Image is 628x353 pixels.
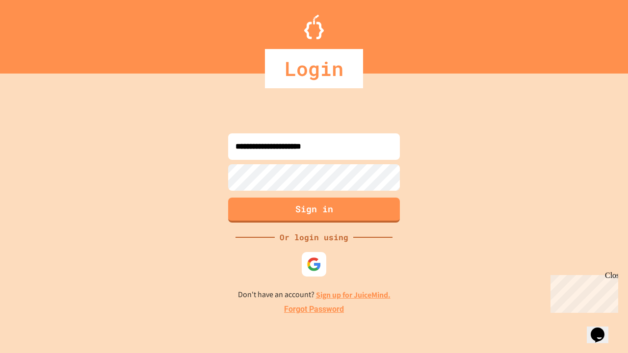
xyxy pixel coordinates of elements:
iframe: chat widget [587,314,618,343]
button: Sign in [228,198,400,223]
img: Logo.svg [304,15,324,39]
a: Forgot Password [284,303,344,315]
p: Don't have an account? [238,289,391,301]
div: Chat with us now!Close [4,4,68,62]
iframe: chat widget [547,271,618,313]
div: Or login using [275,231,353,243]
img: google-icon.svg [307,257,321,272]
div: Login [265,49,363,88]
a: Sign up for JuiceMind. [316,290,391,300]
